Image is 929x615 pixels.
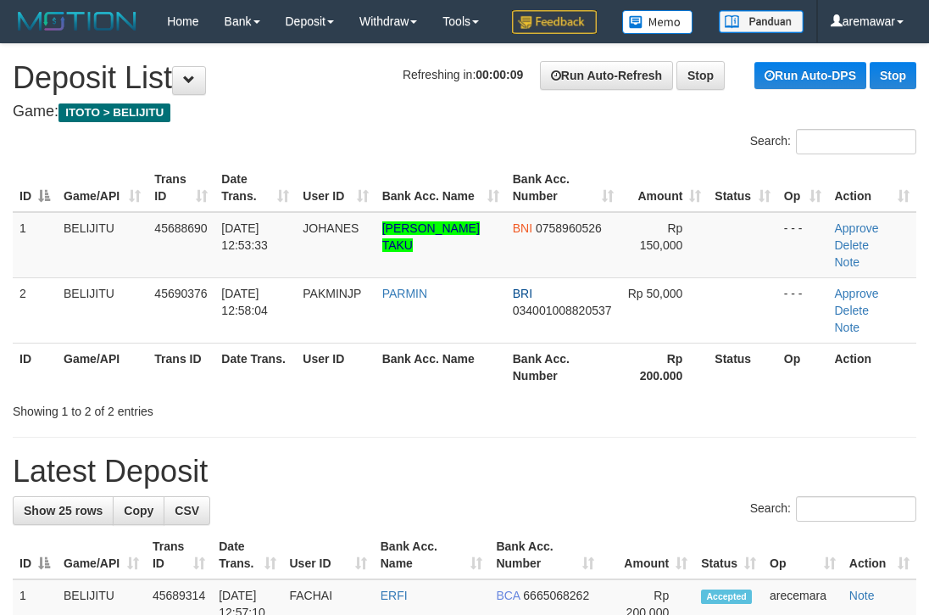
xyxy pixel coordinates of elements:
[506,164,620,212] th: Bank Acc. Number: activate to sort column ascending
[540,61,673,90] a: Run Auto-Refresh
[13,396,375,420] div: Showing 1 to 2 of 2 entries
[303,287,361,300] span: PAKMINJP
[13,61,916,95] h1: Deposit List
[214,343,296,391] th: Date Trans.
[796,496,916,522] input: Search:
[124,504,153,517] span: Copy
[796,129,916,154] input: Search:
[828,343,917,391] th: Action
[13,455,916,489] h1: Latest Deposit
[24,504,103,517] span: Show 25 rows
[777,164,828,212] th: Op: activate to sort column ascending
[382,287,427,300] a: PARMIN
[13,343,57,391] th: ID
[536,221,602,235] span: Copy 0758960526 to clipboard
[496,589,520,602] span: BCA
[13,531,57,579] th: ID: activate to sort column descending
[13,8,142,34] img: MOTION_logo.png
[296,164,375,212] th: User ID: activate to sort column ascending
[601,531,694,579] th: Amount: activate to sort column ascending
[381,589,408,602] a: ERFI
[622,10,693,34] img: Button%20Memo.svg
[843,531,916,579] th: Action: activate to sort column ascending
[13,277,57,343] td: 2
[701,590,752,604] span: Accepted
[154,287,207,300] span: 45690376
[164,496,210,525] a: CSV
[513,287,532,300] span: BRI
[489,531,601,579] th: Bank Acc. Number: activate to sort column ascending
[870,62,916,89] a: Stop
[146,531,212,579] th: Trans ID: activate to sort column ascending
[214,164,296,212] th: Date Trans.: activate to sort column ascending
[835,304,869,317] a: Delete
[620,164,709,212] th: Amount: activate to sort column ascending
[506,343,620,391] th: Bank Acc. Number
[375,164,506,212] th: Bank Acc. Name: activate to sort column ascending
[58,103,170,122] span: ITOTO > BELIJITU
[750,496,916,522] label: Search:
[620,343,709,391] th: Rp 200.000
[113,496,164,525] a: Copy
[512,10,597,34] img: Feedback.jpg
[13,496,114,525] a: Show 25 rows
[763,531,843,579] th: Op: activate to sort column ascending
[523,589,589,602] span: Copy 6665068262 to clipboard
[754,62,866,89] a: Run Auto-DPS
[719,10,804,33] img: panduan.png
[57,164,147,212] th: Game/API: activate to sort column ascending
[375,343,506,391] th: Bank Acc. Name
[154,221,207,235] span: 45688690
[147,343,214,391] th: Trans ID
[513,221,532,235] span: BNI
[147,164,214,212] th: Trans ID: activate to sort column ascending
[513,304,612,317] span: Copy 034001008820537 to clipboard
[777,277,828,343] td: - - -
[296,343,375,391] th: User ID
[628,287,683,300] span: Rp 50,000
[835,255,860,269] a: Note
[221,221,268,252] span: [DATE] 12:53:33
[835,221,879,235] a: Approve
[476,68,523,81] strong: 00:00:09
[374,531,490,579] th: Bank Acc. Name: activate to sort column ascending
[303,221,359,235] span: JOHANES
[57,343,147,391] th: Game/API
[750,129,916,154] label: Search:
[708,343,776,391] th: Status
[13,164,57,212] th: ID: activate to sort column descending
[694,531,763,579] th: Status: activate to sort column ascending
[849,589,875,602] a: Note
[13,103,916,120] h4: Game:
[283,531,374,579] th: User ID: activate to sort column ascending
[382,221,480,252] a: [PERSON_NAME] TAKU
[212,531,282,579] th: Date Trans.: activate to sort column ascending
[676,61,725,90] a: Stop
[221,287,268,317] span: [DATE] 12:58:04
[777,343,828,391] th: Op
[777,212,828,278] td: - - -
[640,221,683,252] span: Rp 150,000
[835,238,869,252] a: Delete
[708,164,776,212] th: Status: activate to sort column ascending
[828,164,917,212] th: Action: activate to sort column ascending
[175,504,199,517] span: CSV
[403,68,523,81] span: Refreshing in:
[835,287,879,300] a: Approve
[13,212,57,278] td: 1
[835,321,860,334] a: Note
[57,531,146,579] th: Game/API: activate to sort column ascending
[57,212,147,278] td: BELIJITU
[57,277,147,343] td: BELIJITU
